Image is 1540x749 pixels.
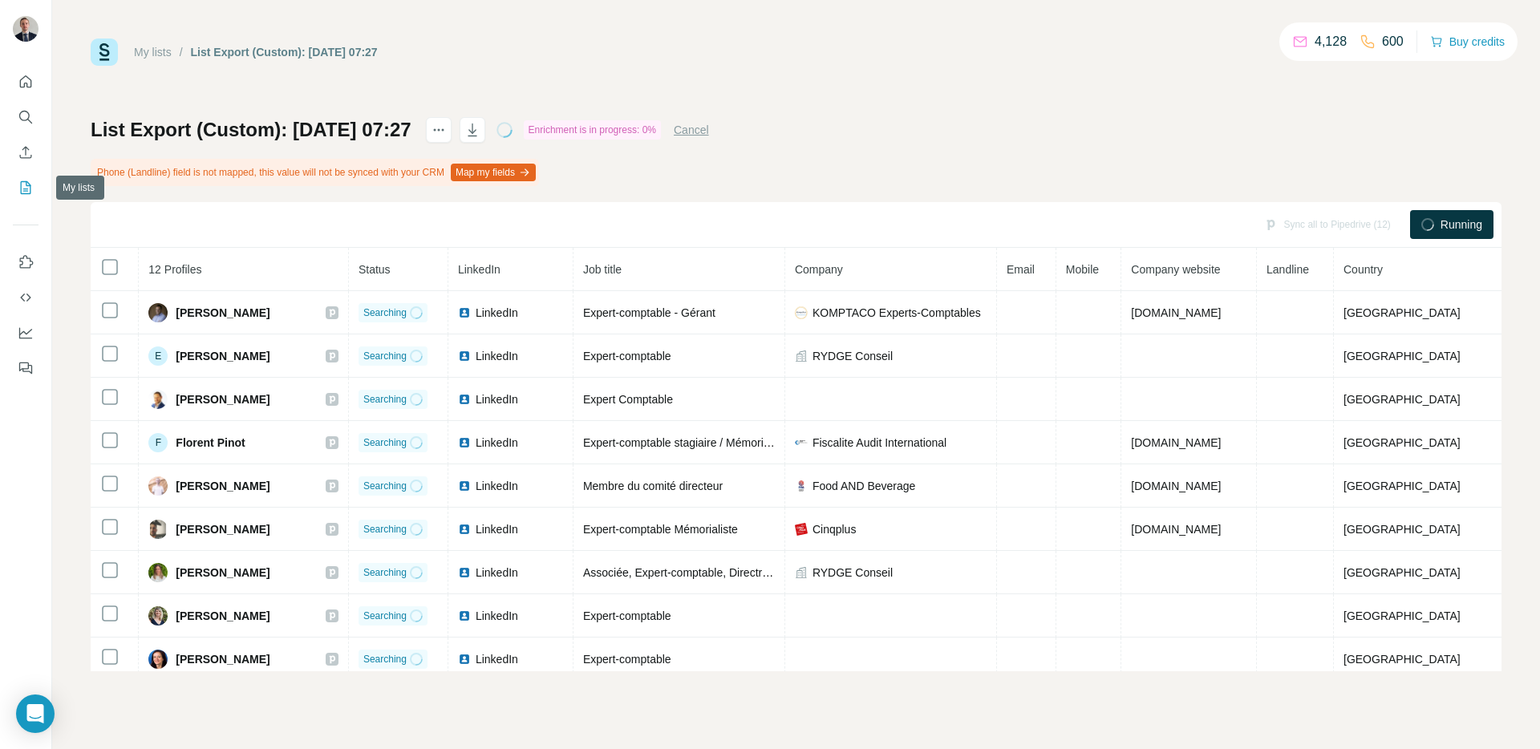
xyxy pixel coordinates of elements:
[674,122,709,138] button: Cancel
[176,651,269,667] span: [PERSON_NAME]
[1343,566,1461,579] span: [GEOGRAPHIC_DATA]
[191,44,378,60] div: List Export (Custom): [DATE] 07:27
[583,393,673,406] span: Expert Comptable
[476,565,518,581] span: LinkedIn
[458,653,471,666] img: LinkedIn logo
[458,566,471,579] img: LinkedIn logo
[476,348,518,364] span: LinkedIn
[1131,263,1220,276] span: Company website
[583,609,671,622] span: Expert-comptable
[176,305,269,321] span: [PERSON_NAME]
[148,606,168,626] img: Avatar
[363,349,407,363] span: Searching
[13,173,38,202] button: My lists
[134,46,172,59] a: My lists
[13,103,38,132] button: Search
[91,117,411,143] h1: List Export (Custom): [DATE] 07:27
[13,318,38,347] button: Dashboard
[363,652,407,666] span: Searching
[148,390,168,409] img: Avatar
[13,16,38,42] img: Avatar
[451,164,536,181] button: Map my fields
[583,350,671,362] span: Expert-comptable
[1343,350,1461,362] span: [GEOGRAPHIC_DATA]
[176,435,245,451] span: Florent Pinot
[91,159,539,186] div: Phone (Landline) field is not mapped, this value will not be synced with your CRM
[148,563,168,582] img: Avatar
[13,67,38,96] button: Quick start
[1343,306,1461,319] span: [GEOGRAPHIC_DATA]
[363,306,407,320] span: Searching
[1343,393,1461,406] span: [GEOGRAPHIC_DATA]
[583,263,622,276] span: Job title
[148,346,168,366] div: E
[426,117,452,143] button: actions
[458,480,471,492] img: LinkedIn logo
[148,263,201,276] span: 12 Profiles
[813,305,981,321] span: KOMPTACO Experts-Comptables
[1343,480,1461,492] span: [GEOGRAPHIC_DATA]
[795,436,808,449] img: company-logo
[148,303,168,322] img: Avatar
[176,348,269,364] span: [PERSON_NAME]
[176,608,269,624] span: [PERSON_NAME]
[1131,480,1221,492] span: [DOMAIN_NAME]
[176,565,269,581] span: [PERSON_NAME]
[583,566,872,579] span: Associée, Expert-comptable, Directrice [PERSON_NAME]
[1131,306,1221,319] span: [DOMAIN_NAME]
[148,476,168,496] img: Avatar
[1343,263,1383,276] span: Country
[148,650,168,669] img: Avatar
[476,651,518,667] span: LinkedIn
[476,608,518,624] span: LinkedIn
[363,479,407,493] span: Searching
[1382,32,1404,51] p: 600
[1343,436,1461,449] span: [GEOGRAPHIC_DATA]
[813,348,893,364] span: RYDGE Conseil
[458,609,471,622] img: LinkedIn logo
[1315,32,1347,51] p: 4,128
[476,391,518,407] span: LinkedIn
[13,354,38,383] button: Feedback
[1343,653,1461,666] span: [GEOGRAPHIC_DATA]
[363,392,407,407] span: Searching
[458,393,471,406] img: LinkedIn logo
[1066,263,1099,276] span: Mobile
[180,44,183,60] li: /
[795,263,843,276] span: Company
[458,263,500,276] span: LinkedIn
[476,435,518,451] span: LinkedIn
[148,520,168,539] img: Avatar
[176,521,269,537] span: [PERSON_NAME]
[795,523,808,536] img: company-logo
[363,435,407,450] span: Searching
[476,305,518,321] span: LinkedIn
[91,38,118,66] img: Surfe Logo
[458,523,471,536] img: LinkedIn logo
[363,522,407,536] span: Searching
[1441,217,1482,233] span: Running
[176,391,269,407] span: [PERSON_NAME]
[363,565,407,580] span: Searching
[476,521,518,537] span: LinkedIn
[524,120,661,140] div: Enrichment is in progress: 0%
[458,350,471,362] img: LinkedIn logo
[16,694,55,733] div: Open Intercom Messenger
[1430,30,1505,53] button: Buy credits
[583,306,715,319] span: Expert-comptable - Gérant
[813,565,893,581] span: RYDGE Conseil
[363,609,407,623] span: Searching
[458,306,471,319] img: LinkedIn logo
[583,653,671,666] span: Expert-comptable
[458,436,471,449] img: LinkedIn logo
[795,480,808,492] img: company-logo
[148,433,168,452] div: F
[1266,263,1309,276] span: Landline
[13,138,38,167] button: Enrich CSV
[13,248,38,277] button: Use Surfe on LinkedIn
[1343,609,1461,622] span: [GEOGRAPHIC_DATA]
[1007,263,1035,276] span: Email
[583,436,790,449] span: Expert-comptable stagiaire / Mémorialiste
[813,478,915,494] span: Food AND Beverage
[476,478,518,494] span: LinkedIn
